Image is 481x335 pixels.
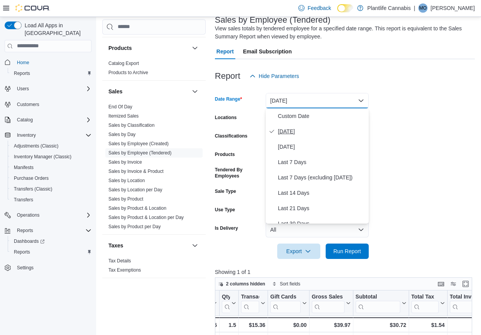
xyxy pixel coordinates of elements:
[108,88,123,95] h3: Sales
[2,57,95,68] button: Home
[8,151,95,162] button: Inventory Manager (Classic)
[108,206,166,211] a: Sales by Product & Location
[226,281,265,287] span: 2 columns hidden
[17,86,29,92] span: Users
[108,132,136,137] a: Sales by Day
[108,159,142,165] a: Sales by Invoice
[5,54,92,294] nav: Complex example
[215,71,240,81] h3: Report
[17,227,33,234] span: Reports
[11,163,37,172] a: Manifests
[108,104,132,110] span: End Of Day
[270,293,301,300] div: Gift Cards
[14,186,52,192] span: Transfers (Classic)
[411,293,444,313] button: Total Tax
[215,25,471,41] div: View sales totals by tendered employee for a specified date range. This report is equivalent to t...
[14,197,33,203] span: Transfers
[11,152,75,161] a: Inventory Manager (Classic)
[222,320,236,330] div: 1.5
[266,108,369,224] div: Select listbox
[14,115,36,124] button: Catalog
[190,87,200,96] button: Sales
[280,281,300,287] span: Sort fields
[2,114,95,125] button: Catalog
[2,83,95,94] button: Users
[8,141,95,151] button: Adjustments (Classic)
[11,174,52,183] a: Purchase Orders
[14,175,49,181] span: Purchase Orders
[11,141,62,151] a: Adjustments (Classic)
[367,3,411,13] p: Plantlife Cannabis
[241,320,265,330] div: $15.36
[108,196,143,202] span: Sales by Product
[11,247,92,257] span: Reports
[461,279,470,289] button: Enter fullscreen
[17,212,40,218] span: Operations
[11,141,92,151] span: Adjustments (Classic)
[282,244,316,259] span: Export
[8,162,95,173] button: Manifests
[222,293,230,300] div: Qty Per Transaction
[17,101,39,108] span: Customers
[108,60,139,66] span: Catalog Export
[215,114,237,121] label: Locations
[411,320,444,330] div: $1.54
[14,263,37,272] a: Settings
[270,320,307,330] div: $0.00
[8,247,95,257] button: Reports
[108,70,148,75] a: Products to Archive
[215,279,268,289] button: 2 columns hidden
[308,4,331,12] span: Feedback
[270,293,301,313] div: Gift Card Sales
[108,159,142,165] span: Sales by Invoice
[215,167,263,179] label: Tendered By Employees
[295,0,334,16] a: Feedback
[14,115,92,124] span: Catalog
[419,3,426,13] span: MO
[14,84,32,93] button: Users
[14,70,30,76] span: Reports
[269,279,303,289] button: Sort fields
[108,123,155,128] a: Sales by Classification
[278,111,366,121] span: Custom Date
[11,152,92,161] span: Inventory Manager (Classic)
[17,60,29,66] span: Home
[11,237,92,246] span: Dashboards
[108,44,132,52] h3: Products
[278,127,366,136] span: [DATE]
[14,211,43,220] button: Operations
[215,207,235,213] label: Use Type
[14,211,92,220] span: Operations
[215,133,248,139] label: Classifications
[11,174,92,183] span: Purchase Orders
[355,293,406,313] button: Subtotal
[11,163,92,172] span: Manifests
[11,184,92,194] span: Transfers (Classic)
[8,68,95,79] button: Reports
[241,293,259,300] div: Transaction Average
[14,154,72,160] span: Inventory Manager (Classic)
[14,164,33,171] span: Manifests
[14,84,92,93] span: Users
[431,3,475,13] p: [PERSON_NAME]
[14,131,39,140] button: Inventory
[215,268,475,276] p: Showing 1 of 1
[108,113,139,119] a: Itemized Sales
[411,293,438,300] div: Total Tax
[14,249,30,255] span: Reports
[108,205,166,211] span: Sales by Product & Location
[278,158,366,167] span: Last 7 Days
[108,267,141,273] span: Tax Exemptions
[14,263,92,272] span: Settings
[241,293,259,313] div: Transaction Average
[215,151,235,158] label: Products
[311,293,350,313] button: Gross Sales
[17,117,33,123] span: Catalog
[108,242,123,249] h3: Taxes
[108,224,161,229] a: Sales by Product per Day
[8,184,95,194] button: Transfers (Classic)
[22,22,92,37] span: Load All Apps in [GEOGRAPHIC_DATA]
[311,293,344,300] div: Gross Sales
